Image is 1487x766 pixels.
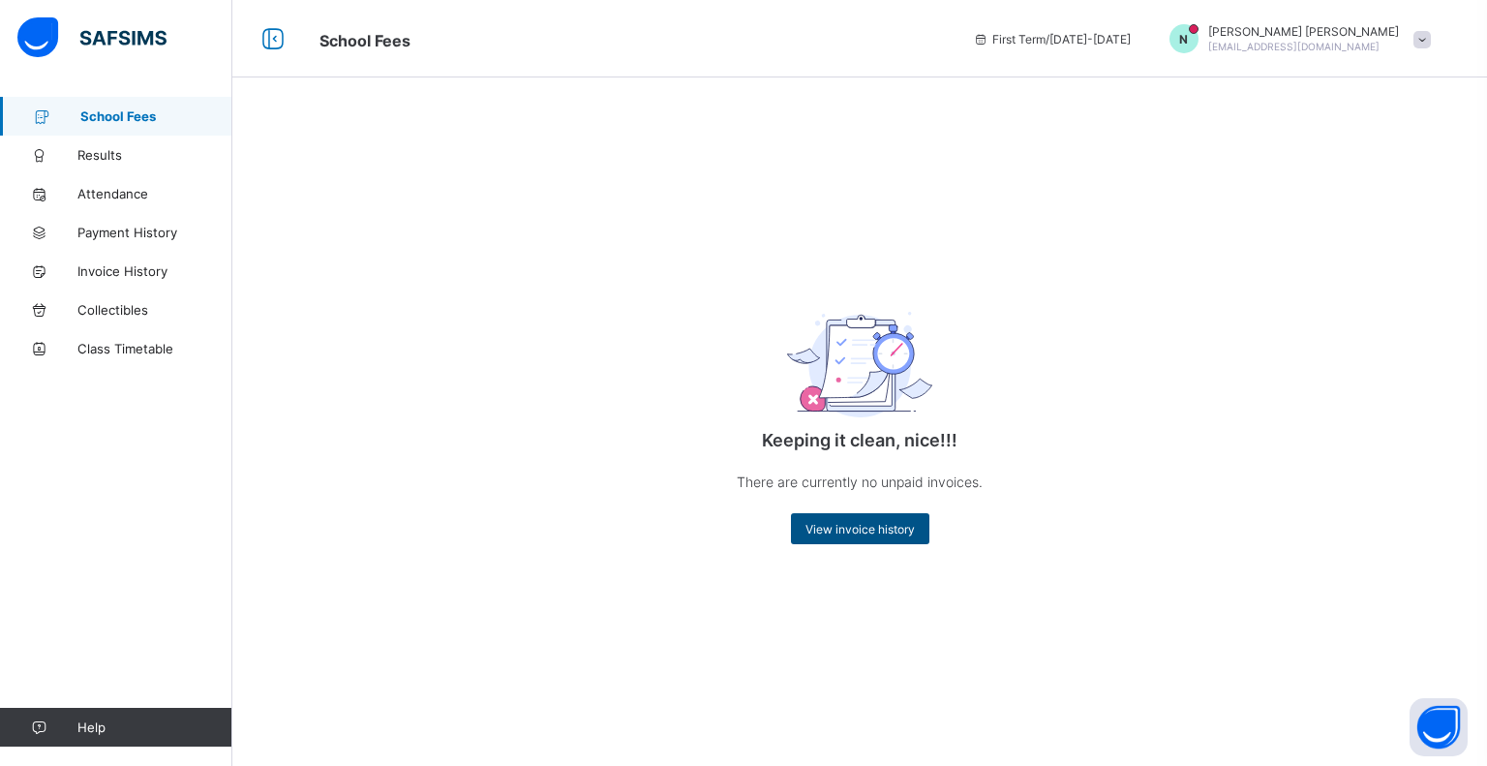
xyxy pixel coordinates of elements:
[1208,24,1399,39] span: [PERSON_NAME] [PERSON_NAME]
[77,263,232,279] span: Invoice History
[77,341,232,356] span: Class Timetable
[787,312,932,417] img: empty_exam.25ac31c7e64bfa8fcc0a6b068b22d071.svg
[77,186,232,201] span: Attendance
[319,31,410,50] span: School Fees
[1208,41,1380,52] span: [EMAIL_ADDRESS][DOMAIN_NAME]
[77,720,231,735] span: Help
[80,108,232,124] span: School Fees
[77,225,232,240] span: Payment History
[17,17,167,58] img: safsims
[77,302,232,318] span: Collectibles
[1410,698,1468,756] button: Open asap
[666,430,1053,450] p: Keeping it clean, nice!!!
[666,470,1053,494] p: There are currently no unpaid invoices.
[666,259,1053,564] div: Keeping it clean, nice!!!
[805,522,915,536] span: View invoice history
[973,32,1131,46] span: session/term information
[77,147,232,163] span: Results
[1179,32,1188,46] span: N
[1150,24,1441,53] div: Nanette Olushola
